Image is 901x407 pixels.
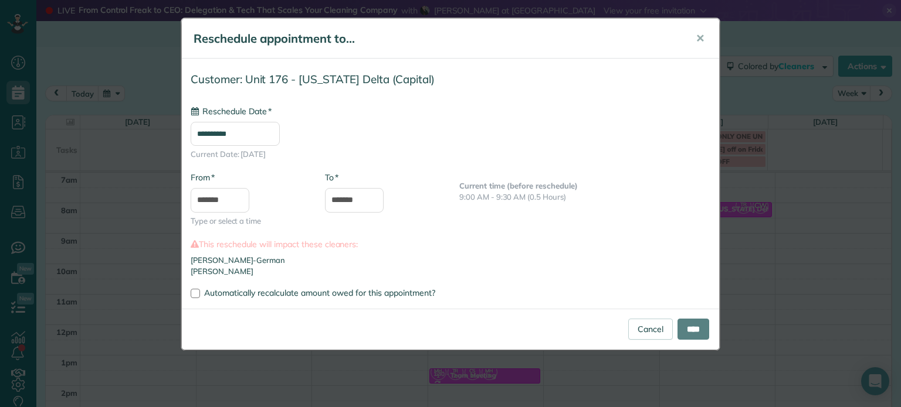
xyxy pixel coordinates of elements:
label: Reschedule Date [191,105,272,117]
label: This reschedule will impact these cleaners: [191,238,710,250]
p: 9:00 AM - 9:30 AM (0.5 Hours) [459,191,710,203]
span: Automatically recalculate amount owed for this appointment? [204,288,435,298]
a: Cancel [628,319,673,340]
h5: Reschedule appointment to... [194,30,679,47]
li: [PERSON_NAME] [191,266,710,277]
label: To [325,172,338,183]
span: ✕ [696,32,704,45]
li: [PERSON_NAME]-German [191,255,710,266]
h4: Customer: Unit 176 - [US_STATE] Delta (Capital) [191,73,710,85]
span: Current Date: [DATE] [191,149,710,160]
span: Type or select a time [191,216,307,227]
b: Current time (before reschedule) [459,181,578,190]
label: From [191,172,215,183]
